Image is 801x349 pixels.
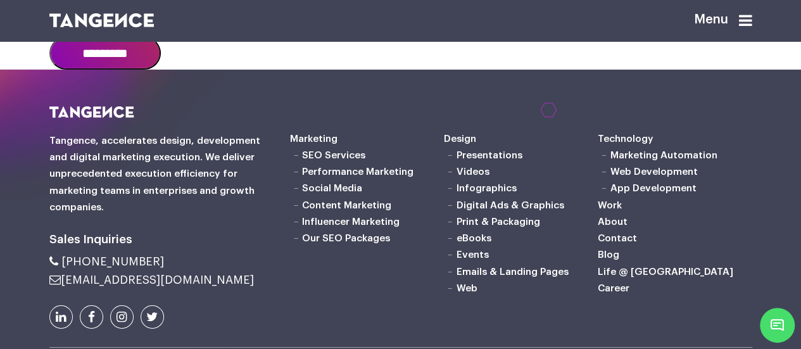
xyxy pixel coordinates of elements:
[49,274,254,286] a: [EMAIL_ADDRESS][DOMAIN_NAME]
[456,283,477,293] a: Web
[444,130,598,147] h6: Design
[598,233,637,243] a: Contact
[456,183,516,193] a: Infographics
[598,283,629,293] a: Career
[302,167,413,177] a: Performance Marketing
[290,130,444,147] h6: Marketing
[302,200,391,210] a: Content Marketing
[598,217,628,227] a: About
[610,183,697,193] a: App Development
[49,132,271,215] h6: Tangence, accelerates design, development and digital marketing execution. We deliver unprecedent...
[456,233,491,243] a: eBooks
[598,250,619,260] a: Blog
[49,256,164,267] a: [PHONE_NUMBER]
[456,217,539,227] a: Print & Packaging
[760,308,795,343] span: Chat Widget
[456,267,568,277] a: Emails & Landing Pages
[456,250,488,260] a: Events
[598,200,622,210] a: Work
[456,167,489,177] a: Videos
[598,267,733,277] a: Life @ [GEOGRAPHIC_DATA]
[610,150,717,160] a: Marketing Automation
[49,230,271,250] h6: Sales Inquiries
[302,233,390,243] a: Our SEO Packages
[610,167,698,177] a: Web Development
[302,217,400,227] a: Influencer Marketing
[456,150,522,160] a: Presentations
[302,183,362,193] a: Social Media
[49,13,155,27] img: logo SVG
[302,150,365,160] a: SEO Services
[598,130,752,147] h6: Technology
[61,256,164,267] span: [PHONE_NUMBER]
[456,200,564,210] a: Digital Ads & Graphics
